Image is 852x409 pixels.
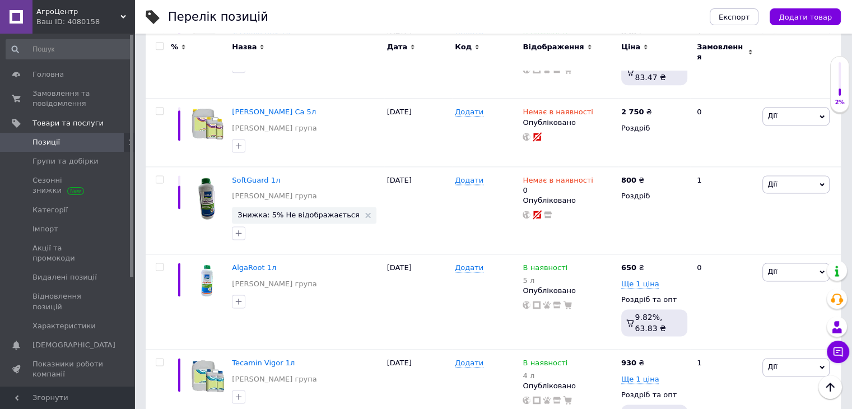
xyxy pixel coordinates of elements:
span: Дії [767,362,777,371]
span: Немає в наявності [523,176,593,188]
span: В наявності [523,263,567,275]
a: [PERSON_NAME] група [232,374,316,384]
div: [DATE] [384,254,452,350]
span: Додати [455,359,483,368]
span: Дії [767,180,777,188]
div: Роздріб [621,191,687,201]
div: Опубліковано [523,286,615,296]
span: Видалені позиції [32,272,97,282]
input: Пошук [6,39,132,59]
span: Додати [455,108,483,117]
a: [PERSON_NAME] група [232,123,316,133]
a: [PERSON_NAME] Ca 5л [232,108,316,116]
button: Чат з покупцем [827,341,849,363]
div: Опубліковано [523,196,615,206]
b: 650 [621,263,636,272]
span: Замовлення та повідомлення [32,89,104,109]
span: [DEMOGRAPHIC_DATA] [32,340,115,350]
img: Текамин Вигор 1л [190,358,226,393]
img: Текнокель Аміно Са 5л [190,107,226,141]
span: Код [455,42,472,52]
span: Сезонні знижки [32,175,104,196]
div: 0 [690,254,760,350]
span: Додати [455,176,483,185]
div: [DATE] [384,99,452,166]
div: Перелік позицій [168,11,268,23]
span: Експорт [719,13,750,21]
div: 4 л [523,371,567,380]
span: Дії [767,267,777,276]
span: 9.82%, 63.83 ₴ [635,313,665,333]
span: Відновлення позицій [32,291,104,312]
span: Товари та послуги [32,118,104,128]
img: Альгарут 1л [190,263,226,299]
span: Групи та добірки [32,156,99,166]
a: [PERSON_NAME] група [232,279,316,289]
a: AlgaRoot 1л [232,263,276,272]
span: В наявності [523,359,567,370]
b: 800 [621,176,636,184]
span: Замовлення [697,42,745,62]
span: АгроЦентр [36,7,120,17]
a: [PERSON_NAME] група [232,191,316,201]
span: Позиції [32,137,60,147]
div: ₴ [621,107,652,117]
div: 5 л [523,276,567,285]
div: Опубліковано [523,381,615,391]
img: СофтГард 1л Нематоцид Інсектицид [190,175,226,223]
div: Опубліковано [523,118,615,128]
a: Tecamin Vigor 1л [232,359,295,367]
span: Додати товар [779,13,832,21]
div: 0 [523,175,593,196]
span: Ще 1 ціна [621,280,659,289]
div: 2% [831,99,849,106]
span: Знижка: 5% Не відображається [238,211,359,219]
span: Імпорт [32,224,58,234]
span: Додати [455,263,483,272]
span: Ціна [621,42,640,52]
div: Роздріб та опт [621,295,687,305]
b: 2 750 [621,108,644,116]
span: Категорії [32,205,68,215]
button: Додати товар [770,8,841,25]
span: Відображення [523,42,584,52]
span: Характеристики [32,321,96,331]
span: Дії [767,111,777,120]
span: Акції та промокоди [32,243,104,263]
div: ₴ [621,263,644,273]
div: ₴ [621,358,644,368]
div: [DATE] [384,166,452,254]
span: % [171,42,178,52]
button: Експорт [710,8,759,25]
div: Роздріб та опт [621,390,687,400]
span: Ще 1 ціна [621,375,659,384]
div: Ваш ID: 4080158 [36,17,134,27]
b: 930 [621,359,636,367]
div: 1 [690,166,760,254]
span: Головна [32,69,64,80]
div: 0 [690,99,760,166]
button: Наверх [818,375,842,399]
span: Назва [232,42,257,52]
span: Показники роботи компанії [32,359,104,379]
span: Дата [387,42,408,52]
div: Роздріб [621,123,687,133]
span: Немає в наявності [523,108,593,119]
div: ₴ [621,175,644,185]
a: SoftGuard 1л [232,176,280,184]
